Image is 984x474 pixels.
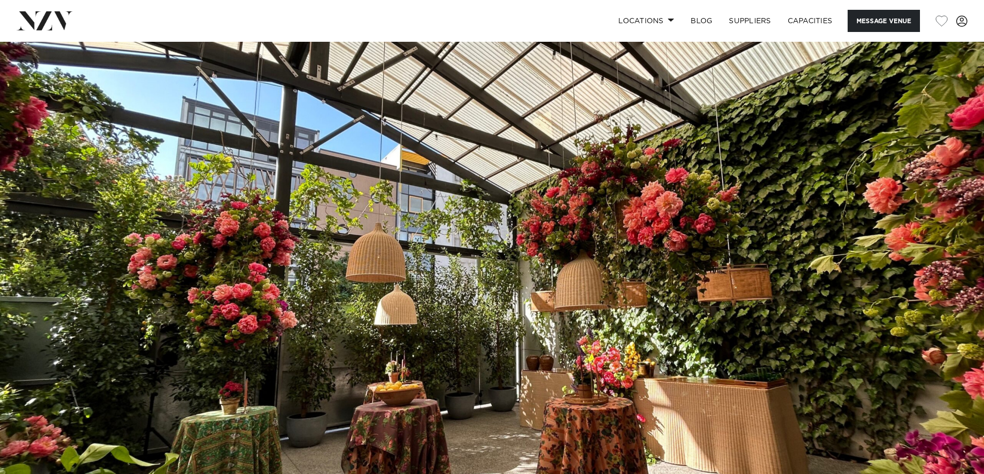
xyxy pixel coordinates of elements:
[779,10,841,32] a: Capacities
[610,10,682,32] a: Locations
[848,10,920,32] button: Message Venue
[17,11,73,30] img: nzv-logo.png
[721,10,779,32] a: SUPPLIERS
[682,10,721,32] a: BLOG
